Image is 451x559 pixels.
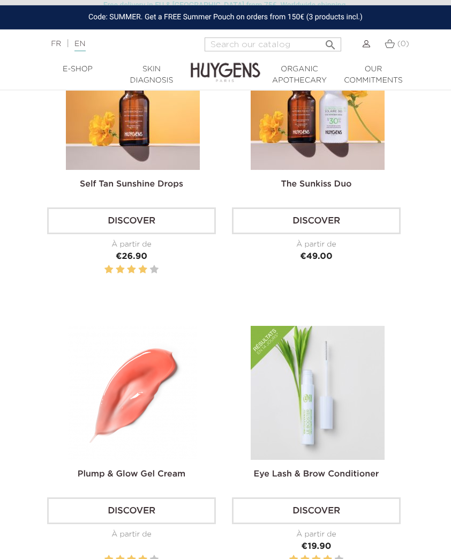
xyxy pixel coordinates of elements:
div: À partir de [232,529,401,540]
label: 4 [138,263,147,277]
a: Discover [232,497,401,524]
i:  [324,35,337,48]
span: €19.90 [302,542,332,551]
label: 3 [127,263,136,277]
a: E-Shop [41,64,115,75]
button:  [321,34,340,49]
a: Organic Apothecary [262,64,336,86]
a: Skin Diagnosis [115,64,189,86]
div: À partir de [232,239,401,250]
a: Our commitments [336,64,410,86]
img: Huygens [191,46,260,84]
div: À partir de [47,529,216,540]
a: Self Tan Sunshine Drops [80,180,183,189]
a: Plump & Glow Gel Cream [78,470,186,479]
span: €26.90 [116,252,147,261]
div: | [46,38,180,50]
a: FR [51,40,61,48]
span: €49.00 [300,252,332,261]
a: Discover [232,207,401,234]
label: 5 [150,263,159,277]
a: Discover [47,497,216,524]
a: Discover [47,207,216,234]
img: The Sunkiss Duo [251,36,385,170]
a: The Sunkiss Duo [281,180,351,189]
a: Eye Lash & Brow Conditioner [254,470,379,479]
input: Search [205,38,341,51]
img: Eye Lash & Brow Conditioner [251,326,385,460]
label: 1 [104,263,113,277]
label: 2 [116,263,124,277]
img: Self Tan Sunshine Drops [66,36,200,170]
a: EN [74,40,85,51]
span: (0) [397,40,409,48]
div: À partir de [47,239,216,250]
